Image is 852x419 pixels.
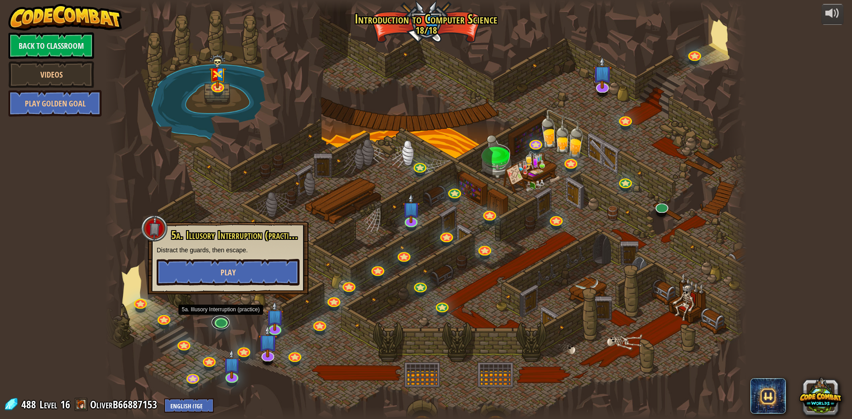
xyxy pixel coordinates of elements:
a: Back to Classroom [8,32,94,59]
span: Play [221,267,236,278]
img: level-banner-unstarted-subscriber.png [266,301,284,331]
img: level-banner-unstarted-subscriber.png [258,325,277,358]
a: Videos [8,61,94,88]
img: CodeCombat - Learn how to code by playing a game [8,4,122,31]
a: Play Golden Goal [8,90,102,117]
img: level-banner-unstarted-subscriber.png [402,193,420,223]
span: 16 [60,397,70,411]
img: level-banner-unstarted-subscriber.png [223,349,241,379]
span: Level [39,397,57,412]
span: 5a. Illusory Interruption (practice) [171,227,299,243]
img: level-banner-unstarted-subscriber.png [593,57,611,89]
a: OliverB66887153 [90,397,160,411]
button: Play [157,259,300,286]
img: level-banner-multiplayer.png [209,54,226,88]
span: 488 [21,397,39,411]
p: Distract the guards, then escape. [157,246,300,255]
button: Adjust volume [821,4,844,25]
